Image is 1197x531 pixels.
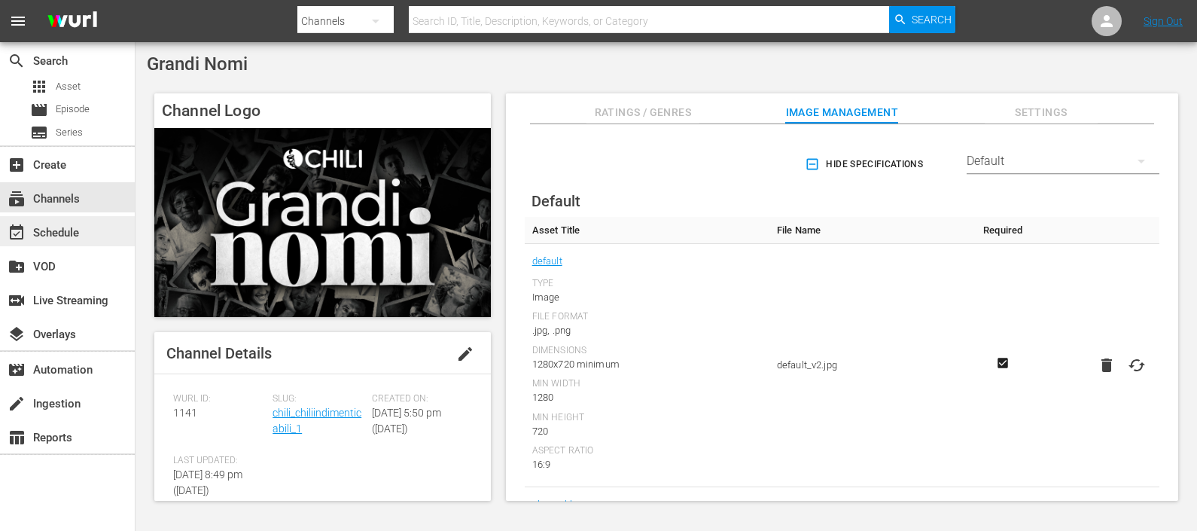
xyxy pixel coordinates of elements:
svg: Required [994,356,1012,370]
span: Channel Details [166,344,272,362]
a: default [532,252,562,271]
div: Min Height [532,412,762,424]
span: Hide Specifications [808,157,923,172]
span: Asset [56,79,81,94]
div: Aspect Ratio [532,445,762,457]
span: Series [56,125,83,140]
span: Last Updated: [173,455,265,467]
span: Wurl ID: [173,393,265,405]
span: Reports [8,429,26,447]
div: 16:9 [532,457,762,472]
span: Image Management [785,103,898,122]
div: 1280 [532,390,762,405]
span: Create [8,156,26,174]
div: File Format [532,311,762,323]
span: Episode [30,101,48,119]
span: Automation [8,361,26,379]
div: Type [532,278,762,290]
h4: Channel Logo [154,93,491,128]
span: Overlays [8,325,26,343]
span: Episode [56,102,90,117]
span: Ratings / Genres [586,103,699,122]
span: VOD [8,258,26,276]
a: channel-bug [532,495,586,514]
button: Search [889,6,955,33]
a: Sign Out [1144,15,1183,27]
img: ans4CAIJ8jUAAAAAAAAAAAAAAAAAAAAAAAAgQb4GAAAAAAAAAAAAAAAAAAAAAAAAJMjXAAAAAAAAAAAAAAAAAAAAAAAAgAT5G... [36,4,108,39]
span: edit [456,345,474,363]
button: Hide Specifications [802,143,929,185]
a: chili_chiliindimenticabili_1 [273,407,361,435]
span: Settings [985,103,1098,122]
span: Ingestion [8,395,26,413]
span: Search [912,6,952,33]
th: Asset Title [525,217,769,244]
div: Dimensions [532,345,762,357]
th: Required [976,217,1031,244]
span: Default [531,192,580,210]
div: Default [967,140,1159,182]
span: 1141 [173,407,197,419]
span: Channels [8,190,26,208]
div: Min Width [532,378,762,390]
span: [DATE] 8:49 pm ([DATE]) [173,468,242,496]
span: Created On: [372,393,464,405]
span: [DATE] 5:50 pm ([DATE]) [372,407,441,435]
span: Slug: [273,393,364,405]
div: .jpg, .png [532,323,762,338]
div: Image [532,290,762,305]
span: Series [30,124,48,142]
span: Live Streaming [8,291,26,310]
th: File Name [769,217,976,244]
span: menu [9,12,27,30]
img: Grandi Nomi [154,128,491,317]
div: 720 [532,424,762,439]
span: Search [8,52,26,70]
span: Schedule [8,224,26,242]
button: edit [447,336,483,372]
span: Grandi Nomi [147,53,248,75]
div: 1280x720 minimum [532,357,762,372]
span: Asset [30,78,48,96]
td: default_v2.jpg [769,244,976,487]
